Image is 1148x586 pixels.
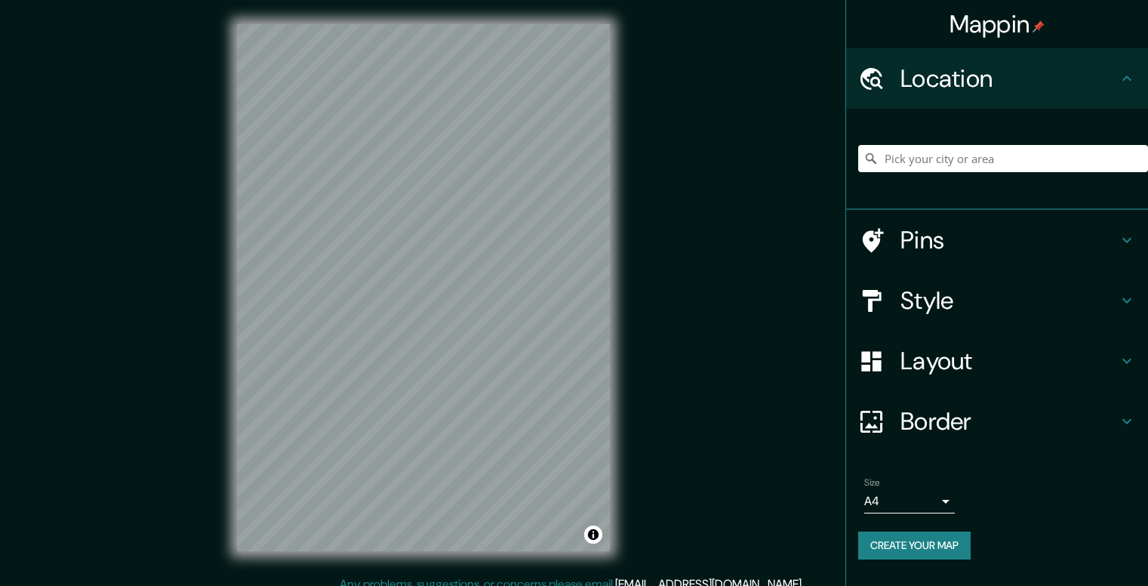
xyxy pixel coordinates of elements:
[949,9,1045,39] h4: Mappin
[900,285,1118,316] h4: Style
[900,63,1118,94] h4: Location
[237,24,610,551] canvas: Map
[846,48,1148,109] div: Location
[846,391,1148,452] div: Border
[846,270,1148,331] div: Style
[846,210,1148,270] div: Pins
[864,477,880,489] label: Size
[900,225,1118,255] h4: Pins
[900,406,1118,436] h4: Border
[846,331,1148,391] div: Layout
[858,532,971,560] button: Create your map
[1033,20,1045,32] img: pin-icon.png
[900,346,1118,376] h4: Layout
[864,489,955,514] div: A4
[858,145,1148,172] input: Pick your city or area
[584,526,602,544] button: Toggle attribution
